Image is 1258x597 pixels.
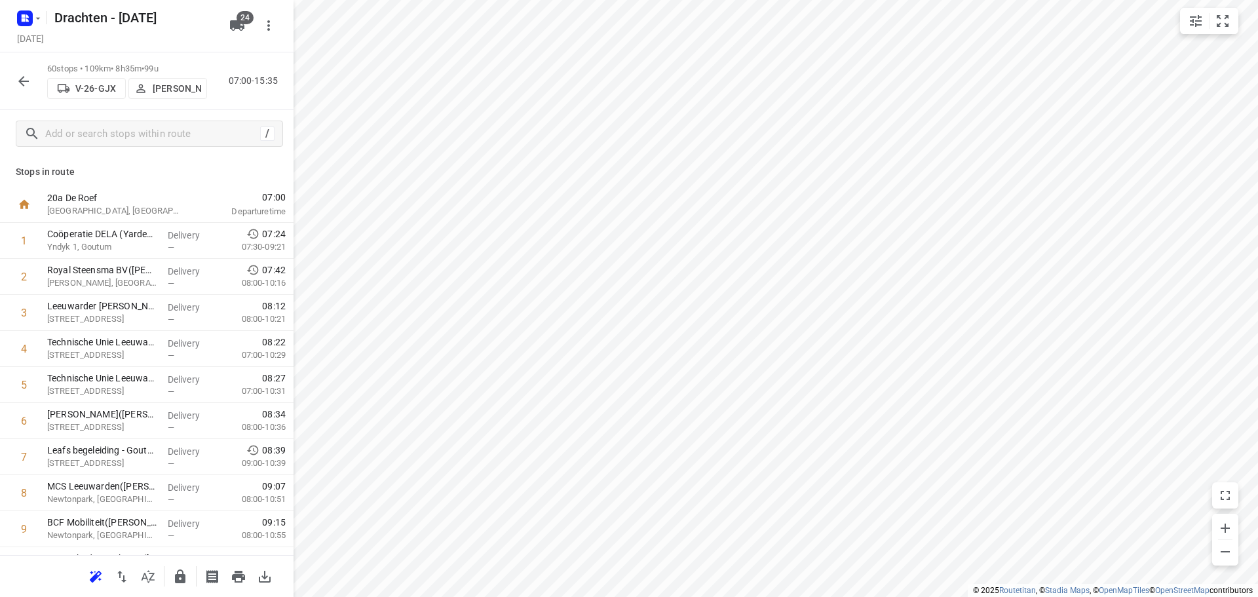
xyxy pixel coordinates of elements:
span: 09:20 [262,552,286,565]
span: — [168,315,174,324]
p: Delivery [168,517,216,530]
li: © 2025 , © , © © contributors [973,586,1253,595]
span: 24 [237,11,254,24]
p: [STREET_ADDRESS] [47,385,157,398]
div: 6 [21,415,27,427]
span: 08:22 [262,336,286,349]
p: 08:00-10:21 [221,313,286,326]
p: 08:00-10:36 [221,421,286,434]
p: Technische Unie Leeuwarden - Poolsterweg([PERSON_NAME]) [47,372,157,385]
span: — [168,279,174,288]
p: Royal Steensma BV([PERSON_NAME]) [47,263,157,277]
span: Download route [252,569,278,582]
div: 8 [21,487,27,499]
svg: Early [246,227,259,241]
p: [STREET_ADDRESS] [47,421,157,434]
p: Delivery [168,481,216,494]
p: Stops in route [16,165,278,179]
button: Lock route [167,564,193,590]
span: — [168,423,174,433]
p: 08:00-10:16 [221,277,286,290]
svg: Early [246,444,259,457]
p: 08:00-10:55 [221,529,286,542]
p: [STREET_ADDRESS] [47,313,157,326]
button: 24 [224,12,250,39]
span: Sort by time window [135,569,161,582]
p: Delivery [168,229,216,242]
p: Coöperatie DELA (Yarden) - Yardenhuis van Goutum([PERSON_NAME]) [47,227,157,241]
span: Reoptimize route [83,569,109,582]
button: [PERSON_NAME] [128,78,207,99]
span: 09:15 [262,516,286,529]
p: [GEOGRAPHIC_DATA], [GEOGRAPHIC_DATA] [47,204,183,218]
p: 07:00-10:31 [221,385,286,398]
p: MCS Leeuwarden(Attie van Kammen) [47,480,157,493]
span: 07:00 [199,191,286,204]
div: 9 [21,523,27,535]
span: — [168,495,174,505]
div: 1 [21,235,27,247]
p: Leafs begeleiding - Goutum(Ilse Ytsma) [47,444,157,457]
button: More [256,12,282,39]
button: V-26-GJX [47,78,126,99]
div: 5 [21,379,27,391]
span: — [168,531,174,541]
div: 7 [21,451,27,463]
p: Cornelis Leeuwarden(Roel de Haan vestiging Leeuwarden) [47,408,157,421]
p: 60 stops • 109km • 8h35m [47,63,207,75]
div: 4 [21,343,27,355]
p: 20a De Roef [47,191,183,204]
p: [STREET_ADDRESS] [47,457,157,470]
h5: Drachten - [DATE] [49,7,219,28]
div: 3 [21,307,27,319]
span: Reverse route [109,569,135,582]
span: 08:39 [262,444,286,457]
p: [PERSON_NAME], [GEOGRAPHIC_DATA] [47,277,157,290]
span: 08:27 [262,372,286,385]
p: 07:00-15:35 [229,74,283,88]
span: 07:42 [262,263,286,277]
span: 08:12 [262,299,286,313]
span: — [168,459,174,469]
span: — [168,387,174,396]
span: — [168,351,174,360]
p: 07:30-09:21 [221,241,286,254]
div: / [260,126,275,141]
p: Delivery [168,301,216,314]
p: Delivery [168,265,216,278]
a: OpenStreetMap [1155,586,1210,595]
p: Delivery [168,553,216,566]
p: Newtonpark, [GEOGRAPHIC_DATA] [47,493,157,506]
span: 99u [144,64,158,73]
p: Departure time [199,205,286,218]
span: • [142,64,144,73]
p: Autoschade Posthuma(Rob Faber) [47,552,157,565]
p: Delivery [168,409,216,422]
span: — [168,242,174,252]
p: [STREET_ADDRESS] [47,349,157,362]
button: Fit zoom [1210,8,1236,34]
span: Print shipping labels [199,569,225,582]
span: 07:24 [262,227,286,241]
p: Delivery [168,445,216,458]
span: 08:34 [262,408,286,421]
a: Stadia Maps [1045,586,1090,595]
p: 07:00-10:29 [221,349,286,362]
span: Print route [225,569,252,582]
p: Delivery [168,373,216,386]
a: Routetitan [999,586,1036,595]
input: Add or search stops within route [45,124,260,144]
p: 08:00-10:51 [221,493,286,506]
a: OpenMapTiles [1099,586,1149,595]
p: V-26-GJX [75,83,116,94]
p: Newtonpark, [GEOGRAPHIC_DATA] [47,529,157,542]
p: 09:00-10:39 [221,457,286,470]
p: Delivery [168,337,216,350]
p: [PERSON_NAME] [153,83,201,94]
div: small contained button group [1180,8,1238,34]
p: Yndyk 1, Goutum [47,241,157,254]
p: Technische Unie Leeuwarden - Zuiderkruisweg(Bouwe Jan Prins) [47,336,157,349]
button: Map settings [1183,8,1209,34]
span: 09:07 [262,480,286,493]
h5: [DATE] [12,31,49,46]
